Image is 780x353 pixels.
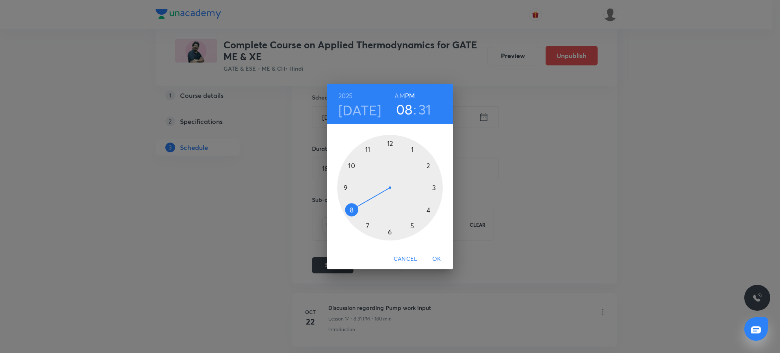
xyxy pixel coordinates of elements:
span: Cancel [394,254,417,264]
button: OK [424,251,450,266]
button: AM [394,90,405,102]
button: 08 [396,101,413,118]
button: [DATE] [338,102,381,119]
button: PM [405,90,415,102]
span: OK [427,254,446,264]
button: 2025 [338,90,353,102]
button: 31 [418,101,431,118]
h3: : [413,101,416,118]
button: Cancel [390,251,420,266]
